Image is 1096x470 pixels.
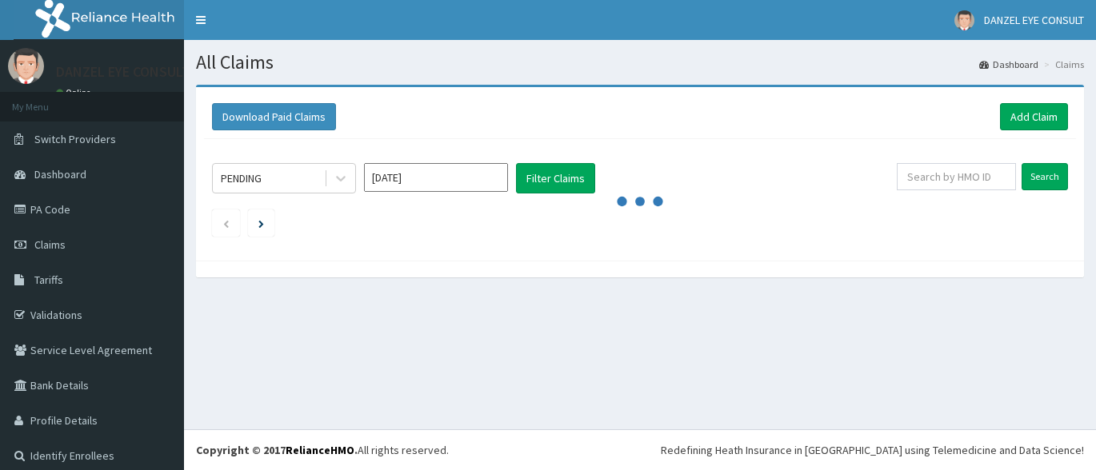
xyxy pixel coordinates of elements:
[221,170,262,186] div: PENDING
[8,48,44,84] img: User Image
[196,443,358,457] strong: Copyright © 2017 .
[34,237,66,252] span: Claims
[34,132,116,146] span: Switch Providers
[184,429,1096,470] footer: All rights reserved.
[897,163,1016,190] input: Search by HMO ID
[56,87,94,98] a: Online
[954,10,974,30] img: User Image
[1022,163,1068,190] input: Search
[364,163,508,192] input: Select Month and Year
[56,65,190,79] p: DANZEL EYE CONSULT
[212,103,336,130] button: Download Paid Claims
[34,273,63,287] span: Tariffs
[34,167,86,181] span: Dashboard
[661,442,1084,458] div: Redefining Heath Insurance in [GEOGRAPHIC_DATA] using Telemedicine and Data Science!
[1040,58,1084,71] li: Claims
[222,216,230,230] a: Previous page
[616,177,664,225] svg: audio-loading
[258,216,264,230] a: Next page
[286,443,354,457] a: RelianceHMO
[979,58,1038,71] a: Dashboard
[1000,103,1068,130] a: Add Claim
[984,13,1084,27] span: DANZEL EYE CONSULT
[516,163,595,193] button: Filter Claims
[196,52,1084,73] h1: All Claims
